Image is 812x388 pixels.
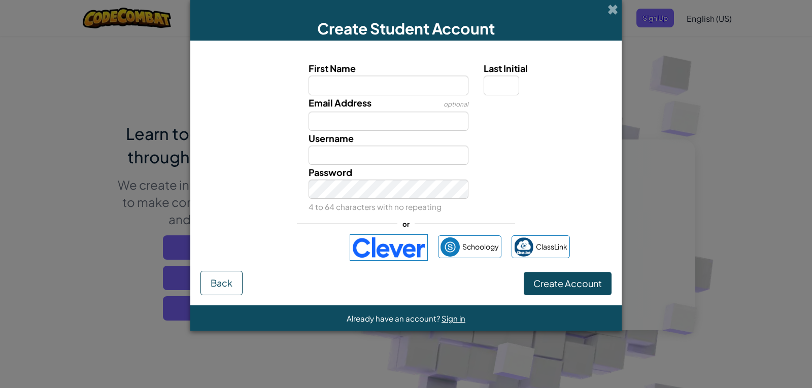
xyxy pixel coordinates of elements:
[442,313,465,323] a: Sign in
[211,277,232,289] span: Back
[524,272,612,295] button: Create Account
[309,132,354,144] span: Username
[350,234,428,261] img: clever-logo-blue.png
[397,217,415,231] span: or
[441,237,460,257] img: schoology.png
[484,62,528,74] span: Last Initial
[309,97,371,109] span: Email Address
[514,237,533,257] img: classlink-logo-small.png
[237,236,345,259] iframe: ปุ่มลงชื่อเข้าใช้ด้วย Google
[536,239,567,254] span: ClassLink
[462,239,499,254] span: Schoology
[200,271,243,295] button: Back
[309,166,352,178] span: Password
[444,100,468,108] span: optional
[317,19,495,38] span: Create Student Account
[309,202,442,211] small: 4 to 64 characters with no repeating
[309,62,356,74] span: First Name
[533,277,602,289] span: Create Account
[347,313,442,323] span: Already have an account?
